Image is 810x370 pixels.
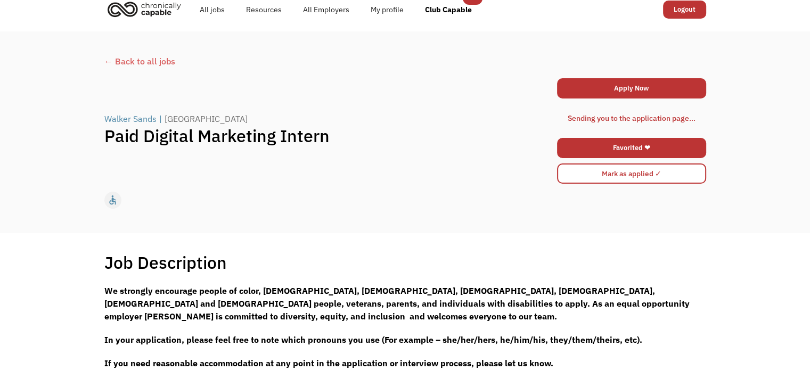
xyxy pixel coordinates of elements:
div: Sending you to the application page... [568,112,696,125]
h1: Paid Digital Marketing Intern [104,125,556,146]
div: | [159,112,162,125]
div: accessible [107,192,118,208]
strong: If you need reasonable accommodation at any point in the application or interview process, please... [104,358,553,368]
a: Apply Now [557,78,706,98]
strong: In your application, please feel free to note which pronouns you use (For example – she/her/hers,... [104,334,642,345]
strong: We strongly encourage people of color, [DEMOGRAPHIC_DATA], [DEMOGRAPHIC_DATA], [DEMOGRAPHIC_DATA]... [104,285,690,322]
a: Logout [663,1,706,19]
div: Walker Sands [104,112,157,125]
form: Mark as applied form [557,161,706,186]
a: Walker Sands|[GEOGRAPHIC_DATA] [104,112,250,125]
a: ← Back to all jobs [104,55,706,68]
a: Favorited ❤ [557,138,706,158]
div: [GEOGRAPHIC_DATA] [165,112,248,125]
h1: Job Description [104,252,227,273]
div: Apply Form success [557,101,706,135]
input: Mark as applied ✓ [557,163,706,184]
